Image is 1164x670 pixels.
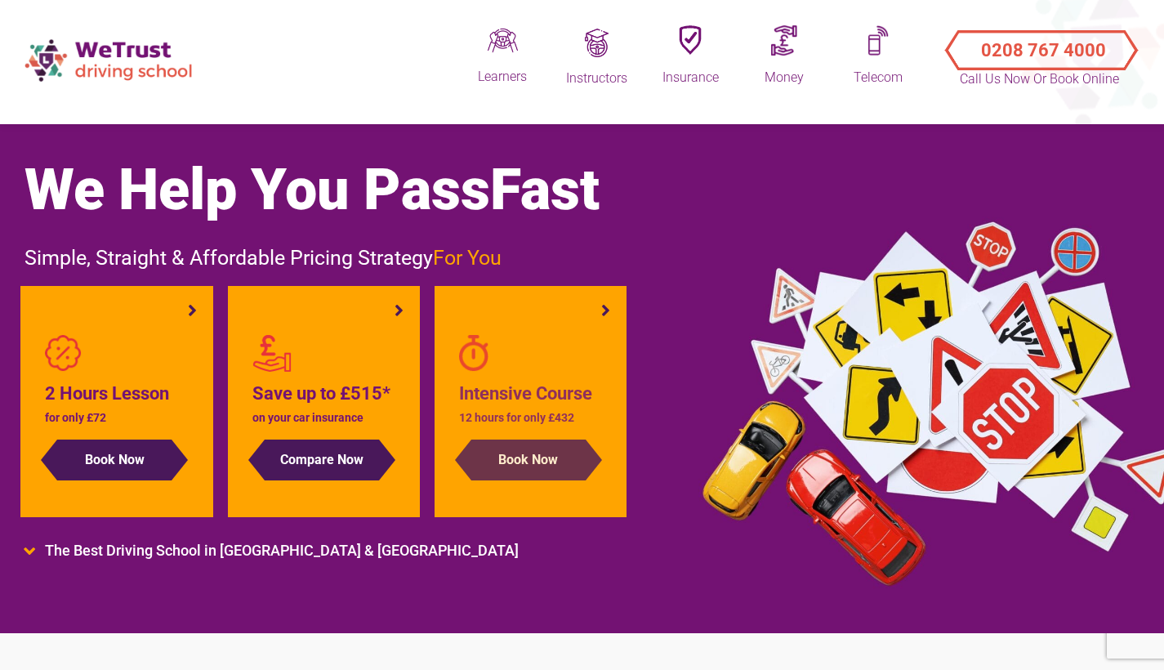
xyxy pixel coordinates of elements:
span: Fast [490,156,600,223]
img: wetrust-ds-logo.png [16,31,204,89]
img: red-personal-loans2.png [252,335,292,372]
a: 2 Hours Lesson for only £72 Book Now [45,335,189,480]
img: stopwatch-regular.png [459,335,488,372]
img: Moneyq.png [771,25,797,56]
button: Compare Now [265,440,379,480]
img: Driveq.png [488,25,518,56]
div: Money [743,69,825,87]
button: Book Now [57,440,172,480]
div: Insurance [649,69,731,87]
img: Insuranceq.png [679,25,702,56]
span: 12 hours for only £432 [459,411,574,424]
a: Intensive Course 12 hours for only £432 Book Now [459,335,603,480]
span: Simple, Straight & Affordable Pricing Strategy [25,246,502,270]
span: We Help You Pass [25,156,600,223]
img: Mobileq.png [867,25,890,56]
h4: Save up to £515* [252,380,396,408]
img: badge-percent-light.png [45,335,82,372]
div: Learners [462,68,543,86]
div: Telecom [837,69,919,87]
div: Instructors [555,69,637,87]
h4: 2 Hours Lesson [45,380,189,408]
span: for only £72 [45,411,106,424]
span: For You [433,246,502,270]
h4: Intensive Course [459,380,603,408]
a: Call Us Now or Book Online 0208 767 4000 [931,16,1148,74]
p: Call Us Now or Book Online [958,69,1122,89]
button: Call Us Now or Book Online [952,26,1127,59]
li: The Best Driving School in [GEOGRAPHIC_DATA] & [GEOGRAPHIC_DATA] [25,542,970,560]
button: Book Now [471,440,586,480]
span: on your car insurance [252,411,363,424]
a: Save up to £515* on your car insurance Compare Now [252,335,396,480]
img: Trainingq.png [582,29,611,57]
